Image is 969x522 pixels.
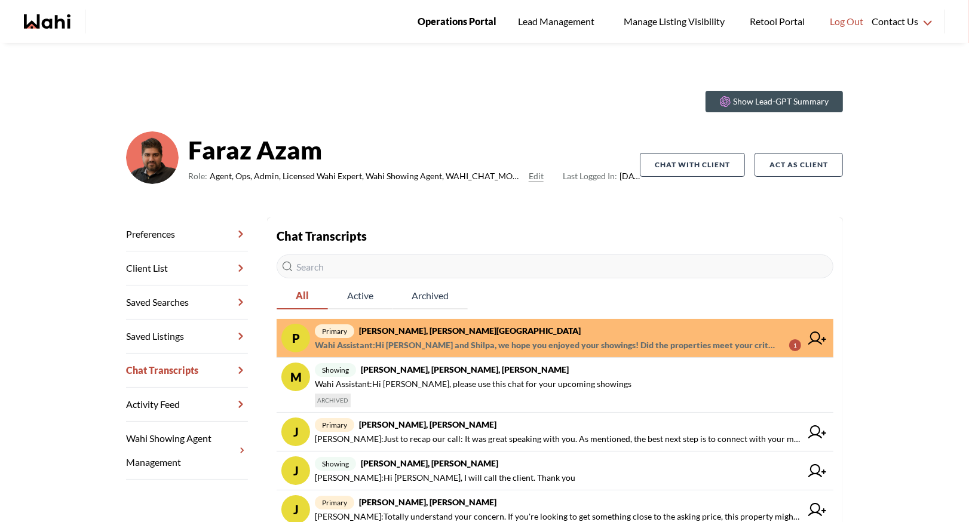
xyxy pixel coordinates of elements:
div: j [281,417,310,446]
a: jprimary[PERSON_NAME], [PERSON_NAME][PERSON_NAME]:Just to recap our call: It was great speaking w... [277,413,833,452]
span: Lead Management [518,14,599,29]
a: Pprimary[PERSON_NAME], [PERSON_NAME][GEOGRAPHIC_DATA]Wahi Assistant:Hi [PERSON_NAME] and Shilpa, ... [277,319,833,358]
button: Show Lead-GPT Summary [706,91,843,112]
button: Chat with client [640,153,745,177]
span: [DATE] [563,169,640,183]
span: Manage Listing Visibility [620,14,728,29]
button: Act as Client [755,153,843,177]
a: Wahi Showing Agent Management [126,422,248,480]
span: Wahi Assistant : Hi [PERSON_NAME], please use this chat for your upcoming showings [315,377,631,391]
a: Saved Listings [126,320,248,354]
span: Wahi Assistant : Hi [PERSON_NAME] and Shilpa, we hope you enjoyed your showings! Did the properti... [315,338,780,352]
a: jshowing[PERSON_NAME], [PERSON_NAME][PERSON_NAME]:Hi [PERSON_NAME], I will call the client. Thank... [277,452,833,490]
span: [PERSON_NAME] : Just to recap our call: It was great speaking with you. As mentioned, the best ne... [315,432,801,446]
span: primary [315,496,354,509]
span: showing [315,363,356,377]
span: [PERSON_NAME] : Hi [PERSON_NAME], I will call the client. Thank you [315,471,575,485]
a: Mshowing[PERSON_NAME], [PERSON_NAME], [PERSON_NAME]Wahi Assistant:Hi [PERSON_NAME], please use th... [277,358,833,413]
span: ARCHIVED [315,394,351,407]
strong: Chat Transcripts [277,229,367,243]
button: Active [328,283,392,309]
a: Chat Transcripts [126,354,248,388]
strong: [PERSON_NAME], [PERSON_NAME] [359,497,496,507]
span: Active [328,283,392,308]
strong: [PERSON_NAME], [PERSON_NAME][GEOGRAPHIC_DATA] [359,326,581,336]
span: primary [315,324,354,338]
span: Log Out [830,14,863,29]
a: Preferences [126,217,248,251]
span: Operations Portal [418,14,496,29]
a: Client List [126,251,248,285]
span: Last Logged In: [563,171,617,181]
img: d03c15c2156146a3.png [126,131,179,184]
p: Show Lead-GPT Summary [733,96,829,108]
div: 1 [789,339,801,351]
div: j [281,456,310,485]
a: Saved Searches [126,285,248,320]
div: M [281,363,310,391]
strong: [PERSON_NAME], [PERSON_NAME] [361,458,498,468]
a: Wahi homepage [24,14,70,29]
strong: [PERSON_NAME], [PERSON_NAME] [359,419,496,429]
button: Archived [392,283,468,309]
strong: Faraz Azam [188,132,640,168]
span: Role: [188,169,207,183]
div: P [281,324,310,352]
span: All [277,283,328,308]
strong: [PERSON_NAME], [PERSON_NAME], [PERSON_NAME] [361,364,569,374]
span: Archived [392,283,468,308]
span: primary [315,418,354,432]
span: Agent, Ops, Admin, Licensed Wahi Expert, Wahi Showing Agent, WAHI_CHAT_MODERATOR [210,169,524,183]
button: All [277,283,328,309]
span: showing [315,457,356,471]
button: Edit [529,169,544,183]
a: Activity Feed [126,388,248,422]
span: Retool Portal [750,14,808,29]
input: Search [277,254,833,278]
